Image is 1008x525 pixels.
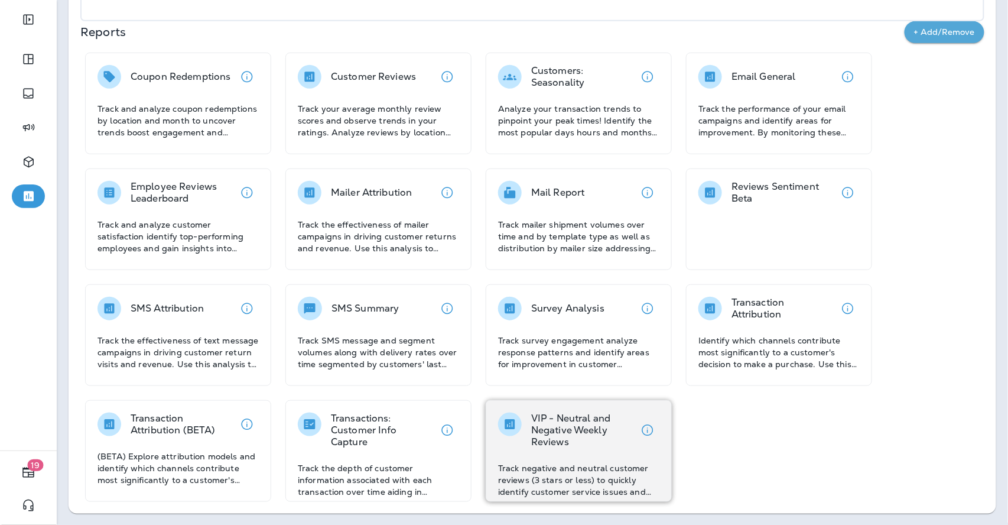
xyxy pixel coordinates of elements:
[97,335,259,370] p: Track the effectiveness of text message campaigns in driving customer return visits and revenue. ...
[731,71,796,83] p: Email General
[435,297,459,320] button: View details
[12,461,45,484] button: 19
[298,462,459,498] p: Track the depth of customer information associated with each transaction over time aiding in asse...
[298,103,459,138] p: Track your average monthly review scores and observe trends in your ratings. Analyze reviews by l...
[905,21,984,43] button: + Add/Remove
[836,181,860,205] button: View details
[531,65,636,89] p: Customers: Seasonality
[235,413,259,436] button: View details
[97,103,259,138] p: Track and analyze coupon redemptions by location and month to uncover trends boost engagement and...
[435,419,459,442] button: View details
[731,181,836,205] p: Reviews Sentiment Beta
[435,65,459,89] button: View details
[131,181,235,205] p: Employee Reviews Leaderboard
[80,24,905,40] p: Reports
[131,413,235,436] p: Transaction Attribution (BETA)
[235,297,259,320] button: View details
[331,187,412,199] p: Mailer Attribution
[97,451,259,486] p: (BETA) Explore attribution models and identify which channels contribute most significantly to a ...
[836,297,860,320] button: View details
[698,103,860,138] p: Track the performance of your email campaigns and identify areas for improvement. By monitoring t...
[331,303,399,315] p: SMS Summary
[636,181,659,205] button: View details
[235,181,259,205] button: View details
[531,413,636,448] p: VIP - Neutral and Negative Weekly Reviews
[498,103,659,138] p: Analyze your transaction trends to pinpoint your peak times! Identify the most popular days hours...
[331,413,435,448] p: Transactions: Customer Info Capture
[235,65,259,89] button: View details
[331,71,416,83] p: Customer Reviews
[28,459,44,471] span: 19
[298,219,459,254] p: Track the effectiveness of mailer campaigns in driving customer returns and revenue. Use this ana...
[731,297,836,320] p: Transaction Attribution
[131,71,231,83] p: Coupon Redemptions
[636,297,659,320] button: View details
[636,419,659,442] button: View details
[12,8,45,31] button: Expand Sidebar
[498,462,659,498] p: Track negative and neutral customer reviews (3 stars or less) to quickly identify customer servic...
[435,181,459,205] button: View details
[531,303,604,315] p: Survey Analysis
[298,335,459,370] p: Track SMS message and segment volumes along with delivery rates over time segmented by customers'...
[531,187,585,199] p: Mail Report
[636,65,659,89] button: View details
[131,303,204,315] p: SMS Attribution
[498,335,659,370] p: Track survey engagement analyze response patterns and identify areas for improvement in customer ...
[836,65,860,89] button: View details
[498,219,659,254] p: Track mailer shipment volumes over time and by template type as well as distribution by mailer si...
[97,219,259,254] p: Track and analyze customer satisfaction identify top-performing employees and gain insights into ...
[698,335,860,370] p: Identify which channels contribute most significantly to a customer's decision to make a purchase...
